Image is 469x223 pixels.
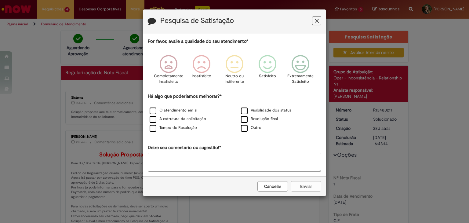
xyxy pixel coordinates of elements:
[160,17,234,25] label: Pesquisa de Satisfação
[219,50,250,92] div: Neutro ou indiferente
[153,50,184,92] div: Completamente Insatisfeito
[150,108,197,113] label: O atendimento em si
[150,116,206,122] label: A estrutura da solicitação
[154,73,183,85] p: Completamente Insatisfeito
[148,144,221,151] label: Deixe seu comentário ou sugestão!*
[259,73,276,79] p: Satisfeito
[186,50,217,92] div: Insatisfeito
[148,38,248,45] label: Por favor, avalie a qualidade do seu atendimento*
[252,50,283,92] div: Satisfeito
[150,125,197,131] label: Tempo de Resolução
[148,93,321,133] div: Há algo que poderíamos melhorar?*
[224,73,245,85] p: Neutro ou indiferente
[257,181,288,192] button: Cancelar
[287,73,314,85] p: Extremamente Satisfeito
[241,125,261,131] label: Outro
[241,116,278,122] label: Resolução final
[192,73,211,79] p: Insatisfeito
[241,108,291,113] label: Visibilidade dos status
[285,50,316,92] div: Extremamente Satisfeito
